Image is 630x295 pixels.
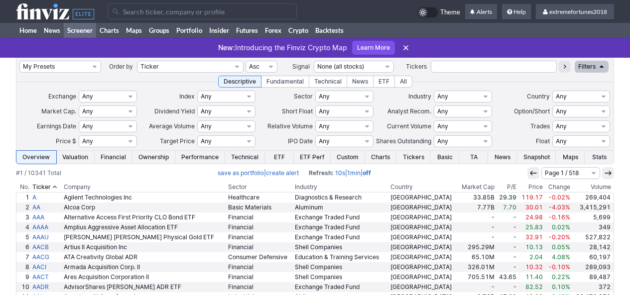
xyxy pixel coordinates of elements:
span: Index [179,93,195,100]
span: Sector [294,93,313,100]
a: - [458,232,496,242]
th: Volume [572,182,615,192]
span: Analyst Recom. [387,107,431,115]
a: Aluminum [293,202,389,212]
a: - [496,222,518,232]
a: 0.05% [544,242,572,252]
a: Ares Acquisition Corporation II [62,272,227,282]
a: Home [16,23,40,38]
a: Healthcare [227,193,293,202]
a: 3,415,291 [572,202,614,212]
span: Exchange [48,93,76,100]
a: 349 [572,222,614,232]
a: Forex [261,23,285,38]
a: AACB [31,242,62,252]
a: 0.10% [544,282,572,292]
span: 25.83 [525,223,543,231]
a: - [496,232,518,242]
span: Signal [292,63,310,70]
th: P/E [496,182,518,192]
a: 82.52 [518,282,544,292]
th: Industry [293,182,389,192]
a: 32.91 [518,232,544,242]
a: AdvisorShares [PERSON_NAME] ADR ETF [62,282,227,292]
span: Shares Outstanding [376,137,431,145]
a: 65.10M [458,252,496,262]
a: 1 [16,193,31,202]
a: [GEOGRAPHIC_DATA] [389,222,458,232]
span: IPO Date [288,137,313,145]
a: Financial [227,212,293,222]
a: Technical [225,151,265,164]
a: -0.20% [544,232,572,242]
a: 30.01 [518,202,544,212]
div: News [347,76,374,88]
span: 2.04 [529,253,543,261]
a: Alcoa Corp [62,202,227,212]
a: Alternative Access First Priority CLO Bond ETF [62,212,227,222]
a: Backtests [312,23,347,38]
p: Introducing the Finviz Crypto Map [218,43,347,53]
a: AADR [31,282,62,292]
a: ETF [265,151,294,164]
a: Maps [123,23,145,38]
a: Armada Acquisition Corp. II [62,262,227,272]
a: 25.83 [518,222,544,232]
a: 10 [16,282,31,292]
a: Education & Training Services [293,252,389,262]
a: Screener [64,23,96,38]
span: | | [309,168,371,178]
span: | [218,168,299,178]
span: 10.32 [525,263,543,271]
span: 0.10% [552,283,570,291]
span: -0.10% [549,263,570,271]
a: Diagnostics & Research [293,193,389,202]
a: [GEOGRAPHIC_DATA] [389,252,458,262]
a: Financial [227,232,293,242]
div: Fundamental [261,76,309,88]
a: 1min [347,169,361,177]
a: ATA Creativity Global ADR [62,252,227,262]
a: AAAU [31,232,62,242]
a: 326.01M [458,262,496,272]
a: Agilent Technologies Inc [62,193,227,202]
a: Stats [585,151,614,164]
span: 24.98 [525,213,543,221]
a: 3 [16,212,31,222]
a: - [458,282,496,292]
a: 705.51M [458,272,496,282]
a: Futures [233,23,261,38]
a: 89,487 [572,272,614,282]
a: AAA [31,212,62,222]
a: [GEOGRAPHIC_DATA] [389,242,458,252]
span: New: [218,43,235,52]
span: Market Cap. [41,107,76,115]
span: 119.17 [521,194,543,201]
a: [GEOGRAPHIC_DATA] [389,282,458,292]
a: - [496,282,518,292]
div: Descriptive [218,76,261,88]
div: All [394,76,412,88]
span: 4.08% [552,253,570,261]
a: TA [459,151,488,164]
a: -4.03% [544,202,572,212]
a: 43.65 [496,272,518,282]
a: 60,197 [572,252,614,262]
a: 289,093 [572,262,614,272]
span: 0.02% [552,223,570,231]
span: Country [527,93,550,100]
a: - [496,242,518,252]
a: 0.02% [544,222,572,232]
a: -0.02% [544,193,572,202]
a: 24.98 [518,212,544,222]
span: Order by [109,63,133,70]
a: [GEOGRAPHIC_DATA] [389,212,458,222]
a: 6 [16,242,31,252]
a: Amplius Aggressive Asset Allocation ETF [62,222,227,232]
a: Financial [227,262,293,272]
span: Float [536,137,550,145]
a: 10.13 [518,242,544,252]
span: Short Float [282,107,313,115]
span: 30.01 [525,203,543,211]
a: 33.85B [458,193,496,202]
